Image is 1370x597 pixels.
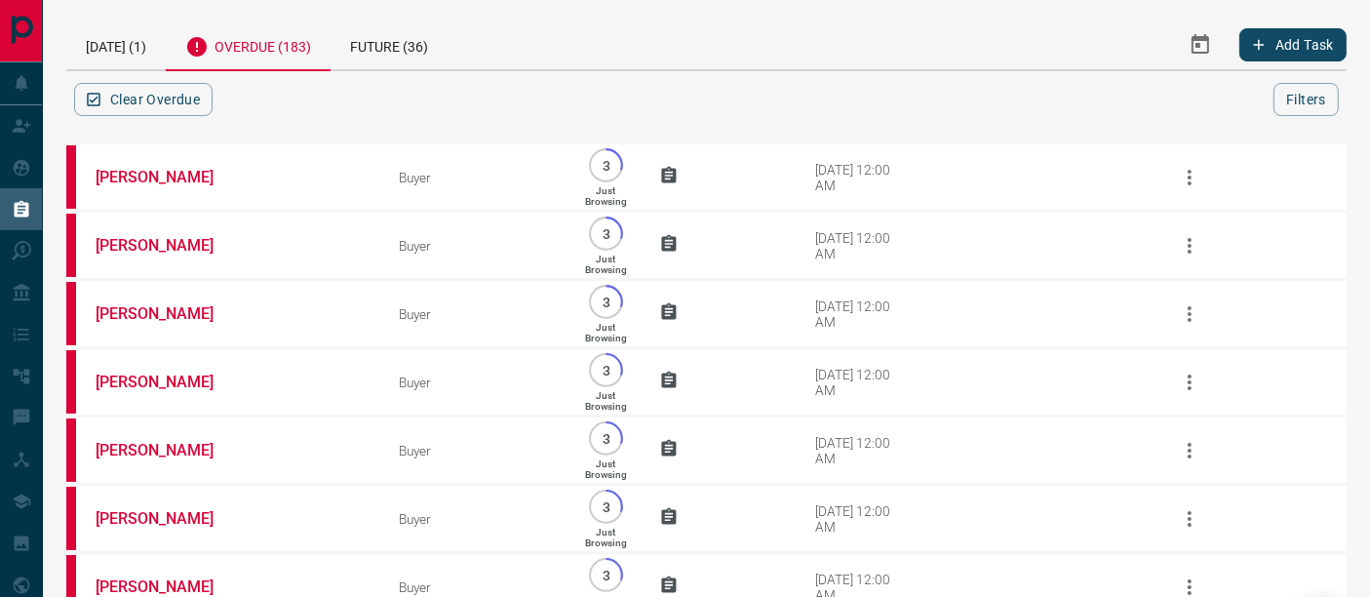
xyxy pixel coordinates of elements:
a: [PERSON_NAME] [96,441,242,459]
p: 3 [599,226,613,241]
a: [PERSON_NAME] [96,373,242,391]
p: 3 [599,158,613,173]
p: 3 [599,363,613,378]
a: [PERSON_NAME] [96,577,242,596]
p: 3 [599,499,613,514]
p: Just Browsing [585,527,627,548]
a: [PERSON_NAME] [96,236,242,255]
button: Filters [1273,83,1339,116]
button: Clear Overdue [74,83,213,116]
div: property.ca [66,145,76,209]
div: property.ca [66,214,76,277]
div: [DATE] (1) [66,20,166,69]
p: Just Browsing [585,254,627,275]
p: Just Browsing [585,390,627,412]
div: [DATE] 12:00 AM [815,435,898,466]
p: Just Browsing [585,185,627,207]
a: [PERSON_NAME] [96,168,242,186]
div: property.ca [66,418,76,482]
button: Select Date Range [1177,21,1224,68]
div: [DATE] 12:00 AM [815,162,898,193]
p: Just Browsing [585,322,627,343]
div: property.ca [66,487,76,550]
div: Buyer [399,443,552,458]
p: Just Browsing [585,458,627,480]
div: Buyer [399,170,552,185]
div: property.ca [66,350,76,414]
div: [DATE] 12:00 AM [815,367,898,398]
div: [DATE] 12:00 AM [815,230,898,261]
p: 3 [599,431,613,446]
div: property.ca [66,282,76,345]
div: Buyer [399,375,552,390]
p: 3 [599,295,613,309]
p: 3 [599,568,613,582]
div: [DATE] 12:00 AM [815,503,898,535]
div: Overdue (183) [166,20,331,71]
div: Buyer [399,579,552,595]
div: Buyer [399,238,552,254]
div: Buyer [399,306,552,322]
a: [PERSON_NAME] [96,304,242,323]
div: [DATE] 12:00 AM [815,298,898,330]
div: Buyer [399,511,552,527]
div: Future (36) [331,20,448,69]
a: [PERSON_NAME] [96,509,242,528]
button: Add Task [1239,28,1347,61]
